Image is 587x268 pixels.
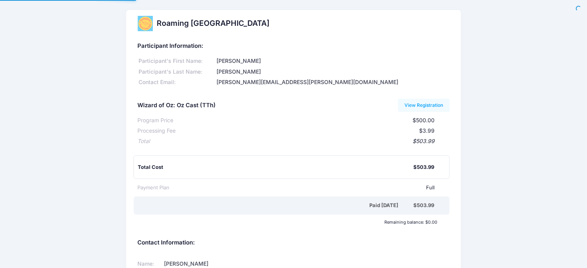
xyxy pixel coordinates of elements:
h5: Wizard of Oz: Oz Cast (TTh) [137,102,216,109]
div: Full [169,184,435,192]
div: $503.99 [413,163,434,171]
div: [PERSON_NAME][EMAIL_ADDRESS][PERSON_NAME][DOMAIN_NAME] [215,78,450,86]
h5: Participant Information: [137,43,450,50]
span: $500.00 [413,117,435,123]
h5: Contact Information: [137,239,450,246]
div: Processing Fee [137,127,176,135]
div: [PERSON_NAME] [215,57,450,65]
div: Remaining balance: $0.00 [134,220,441,224]
div: Contact Email: [137,78,215,86]
div: Paid [DATE] [139,202,413,209]
div: Total Cost [138,163,413,171]
a: View Registration [398,99,450,112]
div: Total [137,137,150,145]
div: [PERSON_NAME] [215,68,450,76]
div: Payment Plan [137,184,169,192]
div: $503.99 [413,202,434,209]
div: Program Price [137,116,173,125]
div: Participant's First Name: [137,57,215,65]
div: $503.99 [150,137,435,145]
h2: Roaming [GEOGRAPHIC_DATA] [157,19,269,28]
div: Participant's Last Name: [137,68,215,76]
div: $3.99 [176,127,435,135]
